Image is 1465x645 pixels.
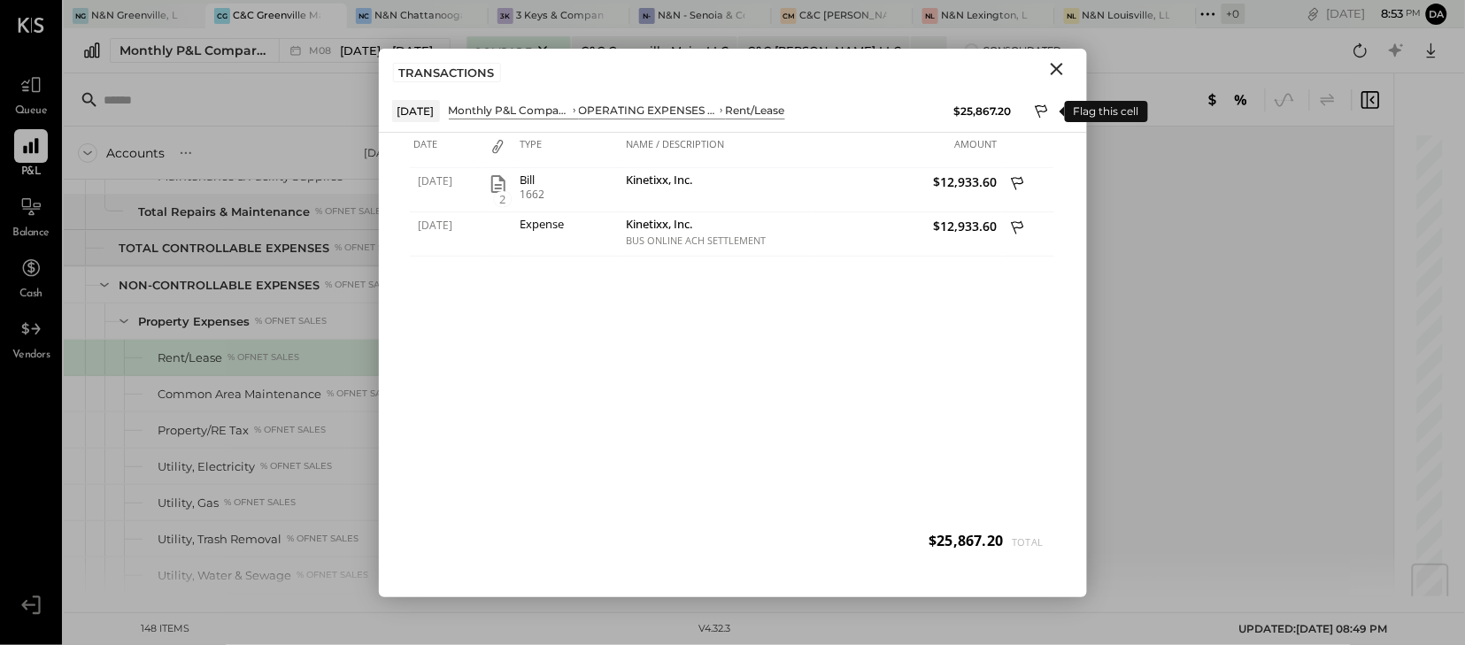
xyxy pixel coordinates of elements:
button: da [1426,4,1447,25]
div: 3K [497,8,513,24]
span: $12,933.60 [816,173,997,190]
div: C&C [PERSON_NAME] LLC [799,9,887,23]
span: pm [1407,7,1422,19]
div: TRANSACTIONS [393,63,501,82]
div: Accounts [106,144,165,162]
div: N&N Lexington, LLC [941,9,1029,23]
div: NON-CONTROLLABLE EXPENSES [119,277,320,294]
div: % of NET SALES [254,424,326,436]
div: [DATE] - [DATE] [364,145,448,160]
div: % of NET SALES [297,569,368,581]
div: % of NET SALES [325,279,397,291]
span: Consolidated [983,44,1062,57]
div: % of NET SALES [224,496,296,509]
span: Balance [12,226,50,242]
div: Amount [812,133,1001,168]
span: [DATE] - [DATE] [341,42,434,59]
div: Rent/Lease [158,349,222,366]
span: [DATE] [419,218,476,233]
div: OPERATING EXPENSES (EBITDA) [579,103,717,118]
div: % of NET SALES [255,315,327,327]
span: 2 [494,191,512,207]
div: Utility, Gas [158,495,219,511]
a: Vendors [1,312,61,364]
span: Compare [474,42,532,59]
div: v 4.32.3 [698,622,730,636]
div: % of NET SALES [335,242,402,254]
div: Bill [520,173,618,186]
button: C&C [PERSON_NAME] LLC [738,36,910,65]
div: NG [73,8,89,24]
span: Cash [19,287,42,303]
div: 1662 [520,188,618,201]
div: Utility, Water & Sewage [158,567,291,584]
a: Cash [1,251,61,303]
span: M08 [309,46,336,56]
div: C&C Greenville Main, LLC [233,9,320,23]
div: Rent/Lease [726,103,785,118]
div: Total Repairs & Maintenance [138,203,310,220]
div: C&C Greenville Main, LLC [581,42,729,59]
span: Queue [15,104,48,119]
a: Queue [1,68,61,119]
button: C&C Greenville Main, LLC [572,36,737,65]
div: $25,867.20 [954,104,1012,119]
div: copy link [1305,4,1322,23]
div: Utility, Trash Removal [158,531,281,548]
button: Close [1041,58,1073,81]
div: NL [1064,8,1080,24]
div: NL [922,8,938,24]
div: N&N - Senoia & Corporate [658,9,745,23]
div: + 0 [1222,4,1245,24]
div: 148 items [142,622,190,636]
span: [DATE] [419,173,476,188]
span: 8 : 53 [1369,5,1404,22]
button: Compare [466,36,571,65]
div: N&N Chattanooga, LLC [374,9,462,23]
button: 2 [488,173,509,195]
div: [DATE] [392,100,440,122]
div: Common Area Maintenance [158,386,321,403]
span: $12,933.60 [816,218,997,234]
div: CM [781,8,797,24]
div: Property Expenses [138,313,250,330]
div: Name / Description [622,133,812,168]
span: P&L [21,165,42,180]
div: N- [639,8,655,24]
div: Monthly P&L Comparison [120,42,268,59]
div: CG [214,8,230,24]
button: Monthly P&L Comparison M08[DATE] - [DATE] [110,38,451,63]
a: Balance [1,190,61,242]
div: % of NET SALES [327,388,398,400]
div: Utility, Electricity [158,458,255,475]
div: Type [516,133,622,168]
div: % of NET SALES [227,351,299,364]
div: Date [410,133,481,168]
div: N&N Greenville, LLC [91,9,179,23]
div: Monthly P&L Comparison [449,103,570,118]
div: N&N Louisville, LLC [1083,9,1170,23]
div: 3 Keys & Company [516,9,604,23]
div: Kinetixx, Inc. [627,173,807,190]
div: [DATE] [1327,5,1422,22]
div: BUS ONLINE ACH SETTLEMENT [627,234,807,247]
span: UPDATED: [DATE] 08:49 PM [1239,622,1388,635]
div: % of NET SALES [287,533,359,545]
div: Expense [520,218,618,230]
div: Kinetixx, Inc. [627,218,807,234]
div: NC [356,8,372,24]
div: Property/RE Tax [158,422,249,439]
a: P&L [1,129,61,180]
span: Total [1004,535,1044,549]
span: $25,867.20 [929,531,1004,550]
div: C&C [PERSON_NAME] LLC [747,42,901,59]
div: % of NET SALES [260,460,332,472]
div: Flag this cell [1065,101,1148,122]
span: Vendors [12,348,50,364]
div: % of NET SALES [315,205,387,218]
div: TOTAL CONTROLLABLE EXPENSES [119,240,329,257]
